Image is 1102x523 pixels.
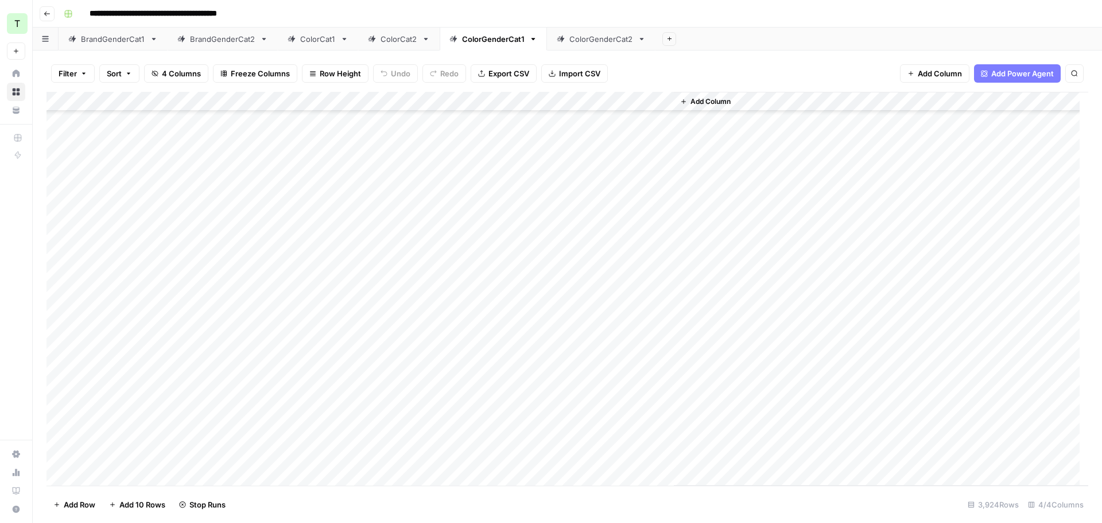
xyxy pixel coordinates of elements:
[900,64,969,83] button: Add Column
[300,33,336,45] div: ColorCat1
[488,68,529,79] span: Export CSV
[64,499,95,510] span: Add Row
[7,482,25,500] a: Learning Hub
[320,68,361,79] span: Row Height
[302,64,368,83] button: Row Height
[440,68,459,79] span: Redo
[462,33,525,45] div: ColorGenderCat1
[59,28,168,51] a: BrandGenderCat1
[7,101,25,119] a: Your Data
[569,33,633,45] div: ColorGenderCat2
[231,68,290,79] span: Freeze Columns
[963,495,1023,514] div: 3,924 Rows
[1023,495,1088,514] div: 4/4 Columns
[559,68,600,79] span: Import CSV
[59,68,77,79] span: Filter
[422,64,466,83] button: Redo
[381,33,417,45] div: ColorCat2
[172,495,232,514] button: Stop Runs
[7,463,25,482] a: Usage
[358,28,440,51] a: ColorCat2
[102,495,172,514] button: Add 10 Rows
[190,33,255,45] div: BrandGenderCat2
[119,499,165,510] span: Add 10 Rows
[7,83,25,101] a: Browse
[373,64,418,83] button: Undo
[7,445,25,463] a: Settings
[440,28,547,51] a: ColorGenderCat1
[107,68,122,79] span: Sort
[391,68,410,79] span: Undo
[690,96,731,107] span: Add Column
[144,64,208,83] button: 4 Columns
[471,64,537,83] button: Export CSV
[278,28,358,51] a: ColorCat1
[99,64,139,83] button: Sort
[7,9,25,38] button: Workspace: TY SEO Team
[918,68,962,79] span: Add Column
[541,64,608,83] button: Import CSV
[991,68,1054,79] span: Add Power Agent
[7,500,25,518] button: Help + Support
[46,495,102,514] button: Add Row
[7,64,25,83] a: Home
[162,68,201,79] span: 4 Columns
[168,28,278,51] a: BrandGenderCat2
[51,64,95,83] button: Filter
[213,64,297,83] button: Freeze Columns
[189,499,226,510] span: Stop Runs
[81,33,145,45] div: BrandGenderCat1
[676,94,735,109] button: Add Column
[974,64,1061,83] button: Add Power Agent
[14,17,20,30] span: T
[547,28,655,51] a: ColorGenderCat2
